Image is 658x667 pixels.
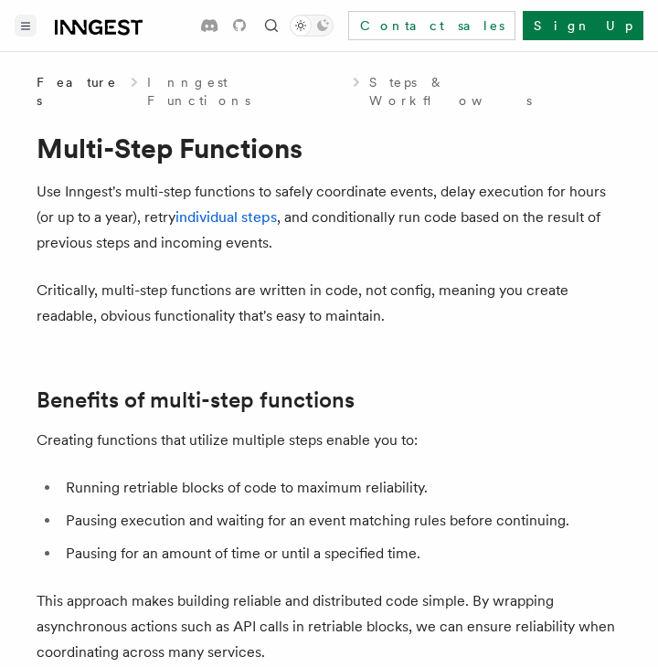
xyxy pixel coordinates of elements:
[37,278,621,329] p: Critically, multi-step functions are written in code, not config, meaning you create readable, ob...
[369,73,621,110] a: Steps & Workflows
[348,11,515,40] a: Contact sales
[523,11,643,40] a: Sign Up
[37,387,355,413] a: Benefits of multi-step functions
[37,588,621,665] p: This approach makes building reliable and distributed code simple. By wrapping asynchronous actio...
[60,508,621,534] li: Pausing execution and waiting for an event matching rules before continuing.
[60,541,621,566] li: Pausing for an amount of time or until a specified time.
[37,132,621,164] h1: Multi-Step Functions
[175,208,277,226] a: individual steps
[260,15,282,37] button: Find something...
[147,73,344,110] a: Inngest Functions
[60,475,621,501] li: Running retriable blocks of code to maximum reliability.
[15,15,37,37] button: Toggle navigation
[37,179,621,256] p: Use Inngest's multi-step functions to safely coordinate events, delay execution for hours (or up ...
[37,73,122,110] span: Features
[37,428,621,453] p: Creating functions that utilize multiple steps enable you to:
[290,15,334,37] button: Toggle dark mode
